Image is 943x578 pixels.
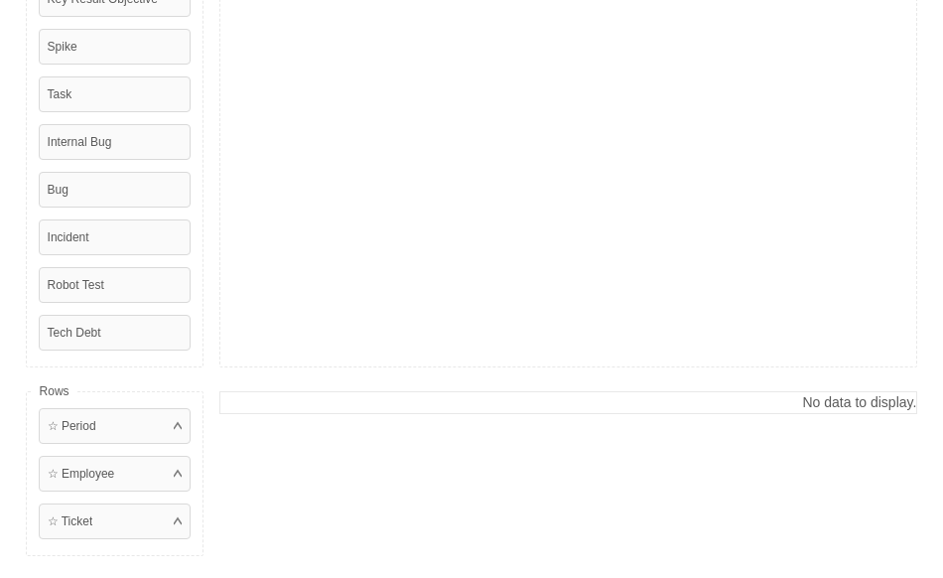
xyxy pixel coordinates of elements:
div: No data to display. [220,392,916,413]
div: Task [39,76,192,112]
div: Tech Debt [39,315,192,351]
div: ☆ Period [39,408,192,444]
div: ☆ Ticket [48,512,93,530]
div: Robot Test [39,267,192,303]
div: ☆ Period [48,417,96,435]
div: Internal Bug [39,124,192,160]
div: ☆ Employee [39,456,192,492]
div: ☆ Employee [48,465,115,483]
div: ☆ Ticket [39,504,192,539]
div: Bug [39,172,192,208]
div: Incident [39,219,192,255]
div: Spike [39,29,192,65]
